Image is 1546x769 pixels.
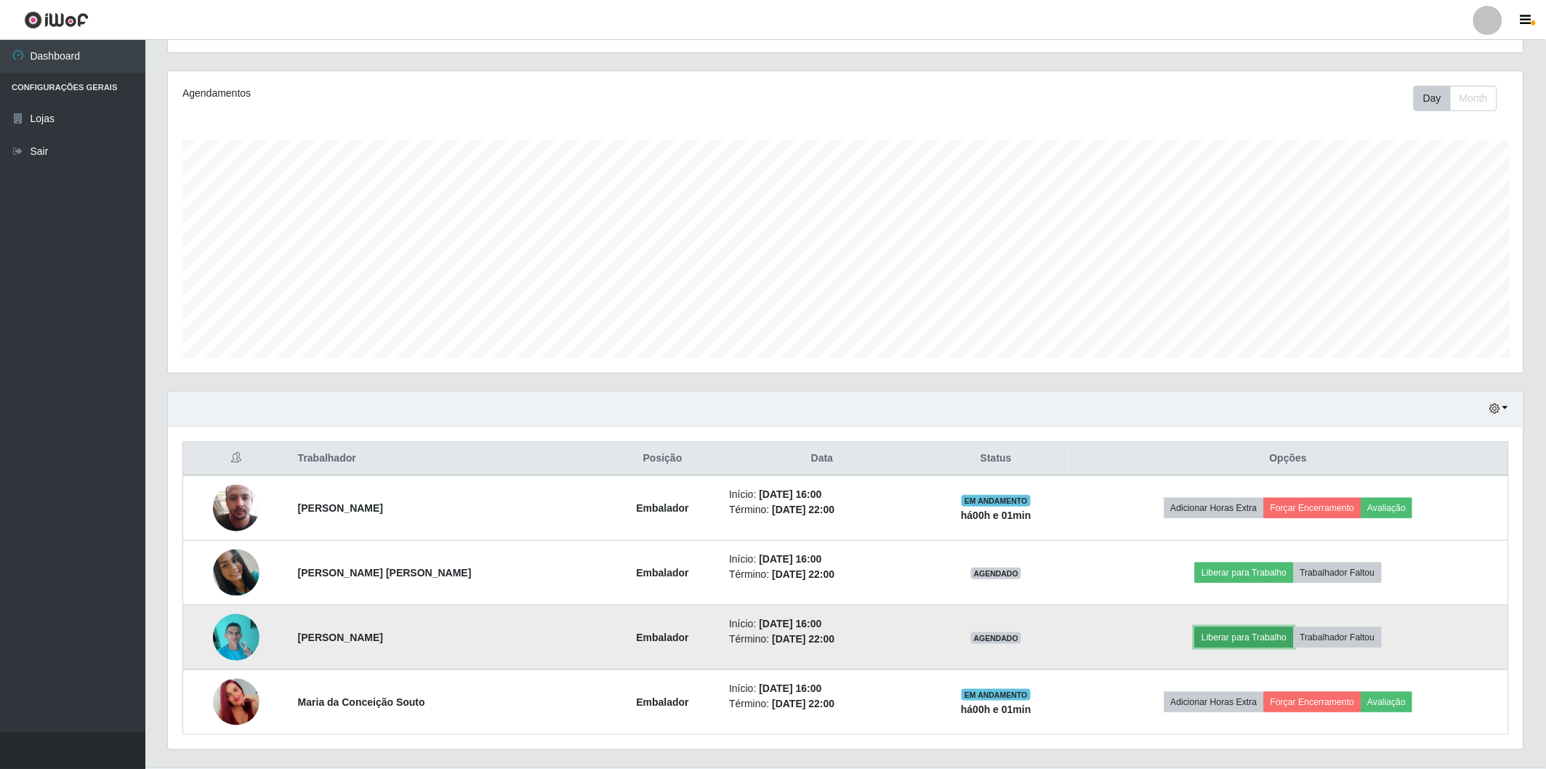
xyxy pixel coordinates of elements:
[1195,563,1293,583] button: Liberar para Trabalho
[729,616,915,632] li: Início:
[729,696,915,712] li: Término:
[1414,86,1451,111] button: Day
[289,442,605,476] th: Trabalhador
[760,488,822,500] time: [DATE] 16:00
[605,442,720,476] th: Posição
[213,606,259,668] img: 1699884729750.jpeg
[729,552,915,567] li: Início:
[772,633,834,645] time: [DATE] 22:00
[961,510,1031,521] strong: há 00 h e 01 min
[772,698,834,709] time: [DATE] 22:00
[637,567,689,579] strong: Embalador
[924,442,1068,476] th: Status
[971,568,1022,579] span: AGENDADO
[637,502,689,514] strong: Embalador
[298,632,383,643] strong: [PERSON_NAME]
[182,86,722,101] div: Agendamentos
[729,632,915,647] li: Término:
[637,696,689,708] strong: Embalador
[729,567,915,582] li: Término:
[729,487,915,502] li: Início:
[1361,498,1413,518] button: Avaliação
[961,704,1031,715] strong: há 00 h e 01 min
[637,632,689,643] strong: Embalador
[1164,498,1264,518] button: Adicionar Horas Extra
[760,618,822,629] time: [DATE] 16:00
[1264,692,1361,712] button: Forçar Encerramento
[729,502,915,518] li: Término:
[1361,692,1413,712] button: Avaliação
[729,681,915,696] li: Início:
[1068,442,1508,476] th: Opções
[298,502,383,514] strong: [PERSON_NAME]
[1164,692,1264,712] button: Adicionar Horas Extra
[213,467,259,549] img: 1745843945427.jpeg
[760,683,822,694] time: [DATE] 16:00
[1294,627,1382,648] button: Trabalhador Faltou
[1414,86,1509,111] div: Toolbar with button groups
[298,567,472,579] strong: [PERSON_NAME] [PERSON_NAME]
[962,495,1031,507] span: EM ANDAMENTO
[213,661,259,744] img: 1746815738665.jpeg
[760,553,822,565] time: [DATE] 16:00
[24,11,89,29] img: CoreUI Logo
[772,504,834,515] time: [DATE] 22:00
[213,549,259,596] img: 1693608079370.jpeg
[1195,627,1293,648] button: Liberar para Trabalho
[720,442,924,476] th: Data
[1414,86,1497,111] div: First group
[298,696,425,708] strong: Maria da Conceição Souto
[1264,498,1361,518] button: Forçar Encerramento
[772,568,834,580] time: [DATE] 22:00
[971,632,1022,644] span: AGENDADO
[962,689,1031,701] span: EM ANDAMENTO
[1294,563,1382,583] button: Trabalhador Faltou
[1450,86,1497,111] button: Month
